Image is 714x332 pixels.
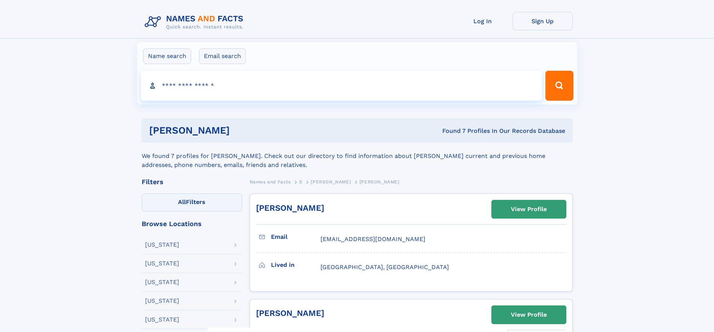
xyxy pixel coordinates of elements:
div: Found 7 Profiles In Our Records Database [336,127,565,135]
span: [PERSON_NAME] [311,179,351,185]
div: We found 7 profiles for [PERSON_NAME]. Check out our directory to find information about [PERSON_... [142,143,573,170]
input: search input [141,71,542,101]
h1: [PERSON_NAME] [149,126,336,135]
div: [US_STATE] [145,242,179,248]
div: View Profile [511,306,547,323]
a: Sign Up [513,12,573,30]
div: [US_STATE] [145,261,179,266]
a: View Profile [492,306,566,324]
span: [GEOGRAPHIC_DATA], [GEOGRAPHIC_DATA] [320,264,449,271]
label: Name search [143,48,191,64]
label: Filters [142,194,242,211]
a: S [299,177,302,186]
div: Browse Locations [142,220,242,227]
label: Email search [199,48,246,64]
span: All [178,198,186,205]
a: [PERSON_NAME] [256,203,324,213]
div: [US_STATE] [145,298,179,304]
a: View Profile [492,200,566,218]
img: Logo Names and Facts [142,12,250,32]
a: [PERSON_NAME] [311,177,351,186]
div: [US_STATE] [145,317,179,323]
h3: Email [271,231,320,243]
span: [PERSON_NAME] [359,179,400,185]
div: [US_STATE] [145,279,179,285]
div: View Profile [511,201,547,218]
span: [EMAIL_ADDRESS][DOMAIN_NAME] [320,235,425,243]
span: S [299,179,302,185]
div: Filters [142,179,242,185]
button: Search Button [545,71,573,101]
h3: Lived in [271,259,320,271]
a: Log In [453,12,513,30]
a: Names and Facts [250,177,291,186]
a: [PERSON_NAME] [256,308,324,318]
